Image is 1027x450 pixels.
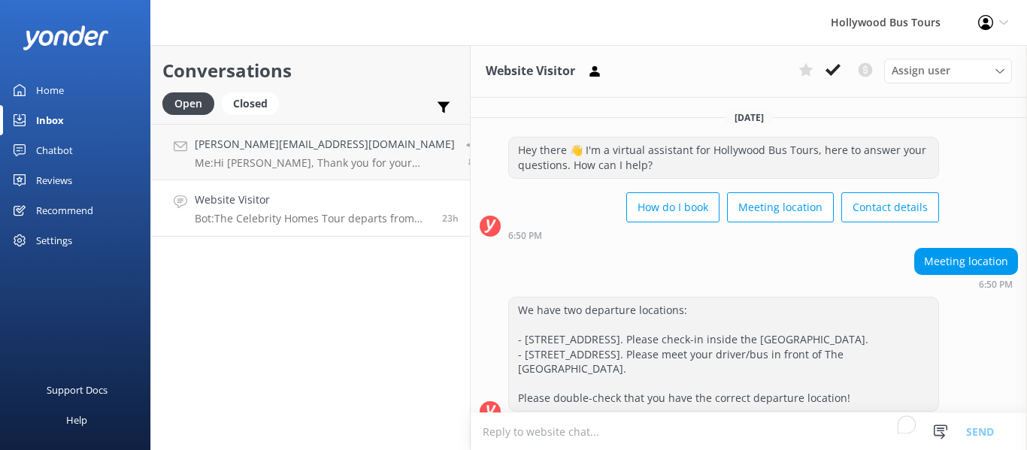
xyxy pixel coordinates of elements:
[162,95,222,111] a: Open
[727,192,834,222] button: Meeting location
[509,137,938,177] div: Hey there 👋 I'm a virtual assistant for Hollywood Bus Tours, here to answer your questions. How c...
[195,192,431,208] h4: Website Visitor
[222,92,279,115] div: Closed
[509,297,938,411] div: We have two departure locations: - [STREET_ADDRESS]. Please check-in inside the [GEOGRAPHIC_DATA]...
[884,59,1012,83] div: Assign User
[915,249,1017,274] div: Meeting location
[66,405,87,435] div: Help
[36,225,72,255] div: Settings
[486,62,575,81] h3: Website Visitor
[151,124,470,180] a: [PERSON_NAME][EMAIL_ADDRESS][DOMAIN_NAME]Me:Hi [PERSON_NAME], Thank you for your message! I’d be ...
[914,279,1018,289] div: Oct 07 2025 06:50pm (UTC -07:00) America/Tijuana
[468,156,480,168] span: Oct 08 2025 09:33am (UTC -07:00) America/Tijuana
[36,195,93,225] div: Recommend
[151,180,470,237] a: Website VisitorBot:The Celebrity Homes Tour departs from [GEOGRAPHIC_DATA][PERSON_NAME] at 10:00 ...
[726,111,773,124] span: [DATE]
[162,92,214,115] div: Open
[979,280,1013,289] strong: 6:50 PM
[508,231,542,240] strong: 6:50 PM
[195,136,455,153] h4: [PERSON_NAME][EMAIL_ADDRESS][DOMAIN_NAME]
[195,156,455,170] p: Me: Hi [PERSON_NAME], Thank you for your message! I’d be happy to share more information about ou...
[841,192,939,222] button: Contact details
[222,95,286,111] a: Closed
[162,56,459,85] h2: Conversations
[471,413,1027,450] textarea: To enrich screen reader interactions, please activate Accessibility in Grammarly extension settings
[36,75,64,105] div: Home
[626,192,720,222] button: How do I book
[36,165,72,195] div: Reviews
[508,230,939,240] div: Oct 07 2025 06:50pm (UTC -07:00) America/Tijuana
[47,375,108,405] div: Support Docs
[23,26,109,50] img: yonder-white-logo.png
[36,105,64,135] div: Inbox
[892,62,950,79] span: Assign user
[36,135,73,165] div: Chatbot
[442,212,459,225] span: Oct 07 2025 06:54pm (UTC -07:00) America/Tijuana
[195,212,431,225] p: Bot: The Celebrity Homes Tour departs from [GEOGRAPHIC_DATA][PERSON_NAME] at 10:00 AM and 2:00 PM...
